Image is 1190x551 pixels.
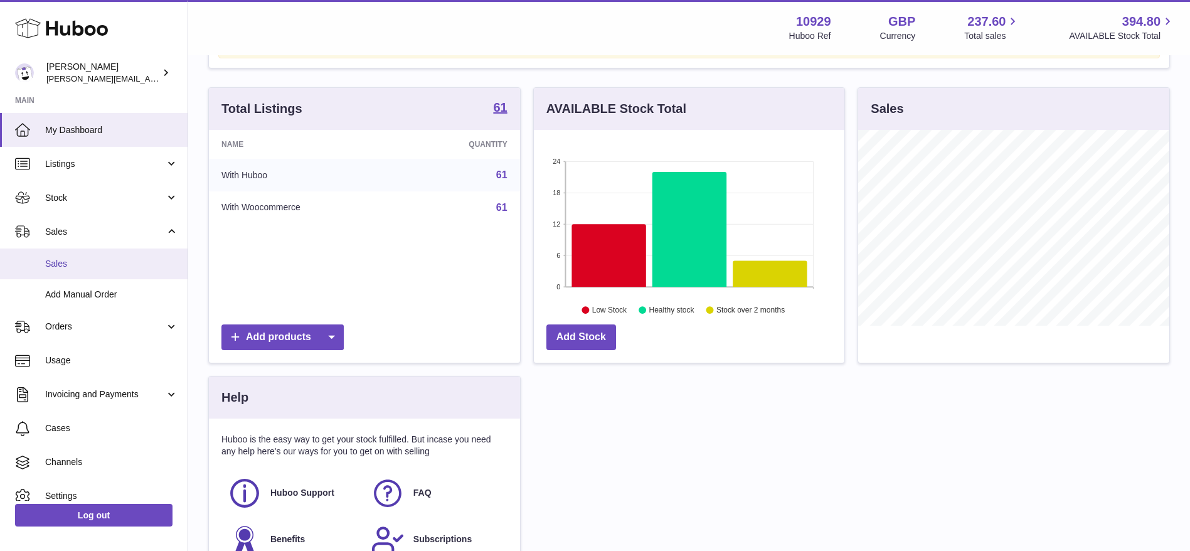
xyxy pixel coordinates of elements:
[967,13,1006,30] span: 237.60
[221,434,507,457] p: Huboo is the easy way to get your stock fulfilled. But incase you need any help here's our ways f...
[556,283,560,291] text: 0
[45,192,165,204] span: Stock
[371,476,501,510] a: FAQ
[15,63,34,82] img: thomas@otesports.co.uk
[270,487,334,499] span: Huboo Support
[1069,13,1175,42] a: 394.80 AVAILABLE Stock Total
[871,100,903,117] h3: Sales
[45,258,178,270] span: Sales
[45,321,165,333] span: Orders
[221,389,248,406] h3: Help
[221,324,344,350] a: Add products
[649,306,694,314] text: Healthy stock
[228,476,358,510] a: Huboo Support
[493,101,507,114] strong: 61
[553,189,560,196] text: 18
[546,100,686,117] h3: AVAILABLE Stock Total
[45,158,165,170] span: Listings
[796,13,831,30] strong: 10929
[888,13,915,30] strong: GBP
[716,306,785,314] text: Stock over 2 months
[45,226,165,238] span: Sales
[413,487,432,499] span: FAQ
[270,533,305,545] span: Benefits
[496,169,507,180] a: 61
[493,101,507,116] a: 61
[553,158,560,165] text: 24
[556,252,560,259] text: 6
[45,422,178,434] span: Cases
[221,100,302,117] h3: Total Listings
[553,220,560,228] text: 12
[413,533,472,545] span: Subscriptions
[15,504,173,527] a: Log out
[46,61,159,85] div: [PERSON_NAME]
[964,13,1020,42] a: 237.60 Total sales
[45,289,178,301] span: Add Manual Order
[45,490,178,502] span: Settings
[402,130,520,159] th: Quantity
[209,191,402,224] td: With Woocommerce
[964,30,1020,42] span: Total sales
[46,73,252,83] span: [PERSON_NAME][EMAIL_ADDRESS][DOMAIN_NAME]
[496,202,507,213] a: 61
[880,30,916,42] div: Currency
[45,456,178,468] span: Channels
[592,306,627,314] text: Low Stock
[546,324,616,350] a: Add Stock
[1122,13,1161,30] span: 394.80
[789,30,831,42] div: Huboo Ref
[45,124,178,136] span: My Dashboard
[1069,30,1175,42] span: AVAILABLE Stock Total
[45,355,178,366] span: Usage
[209,159,402,191] td: With Huboo
[209,130,402,159] th: Name
[45,388,165,400] span: Invoicing and Payments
